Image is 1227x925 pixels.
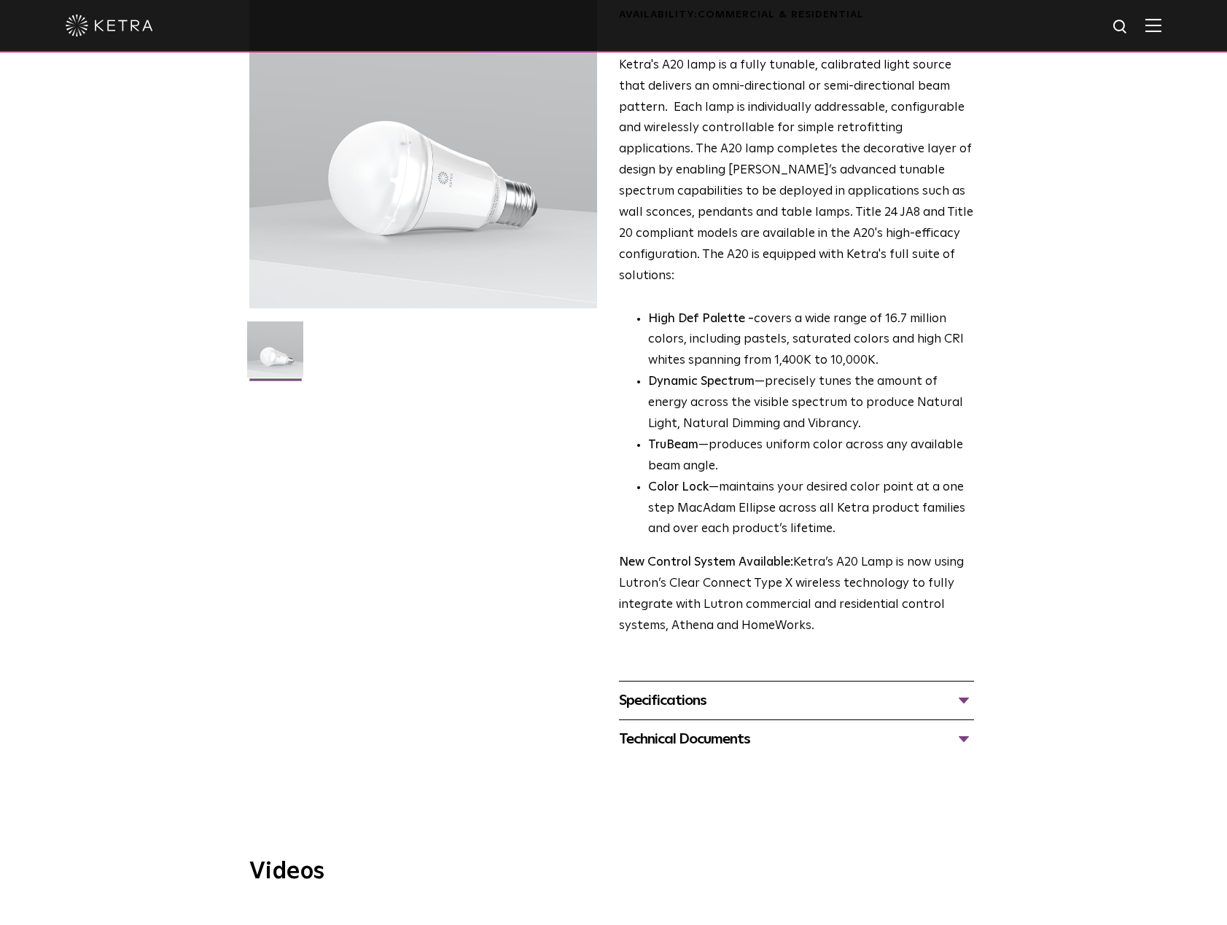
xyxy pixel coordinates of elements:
[648,313,754,325] strong: High Def Palette -
[1112,18,1130,36] img: search icon
[619,689,974,712] div: Specifications
[619,727,974,751] div: Technical Documents
[249,860,978,883] h3: Videos
[247,321,303,389] img: A20-Lamp-2021-Web-Square
[648,372,974,435] li: —precisely tunes the amount of energy across the visible spectrum to produce Natural Light, Natur...
[648,375,755,388] strong: Dynamic Spectrum
[619,556,793,569] strong: New Control System Available:
[619,553,974,637] p: Ketra’s A20 Lamp is now using Lutron’s Clear Connect Type X wireless technology to fully integrat...
[1145,18,1161,32] img: Hamburger%20Nav.svg
[648,481,709,493] strong: Color Lock
[648,439,698,451] strong: TruBeam
[648,435,974,477] li: —produces uniform color across any available beam angle.
[648,477,974,541] li: —maintains your desired color point at a one step MacAdam Ellipse across all Ketra product famili...
[648,309,974,372] p: covers a wide range of 16.7 million colors, including pastels, saturated colors and high CRI whit...
[66,15,153,36] img: ketra-logo-2019-white
[619,59,973,282] span: Ketra's A20 lamp is a fully tunable, calibrated light source that delivers an omni-directional or...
